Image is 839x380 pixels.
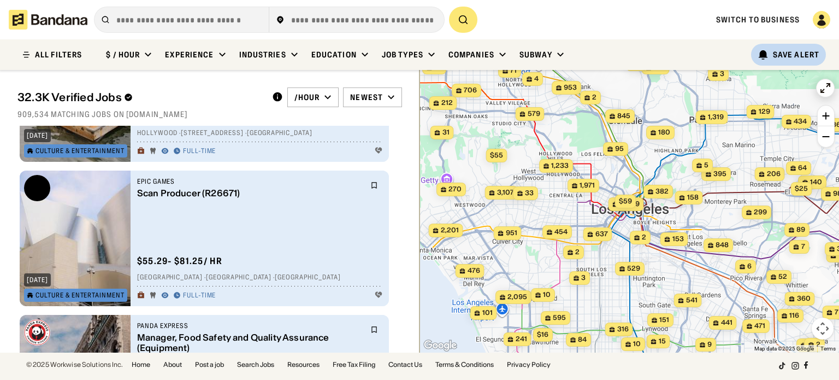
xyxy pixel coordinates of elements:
a: About [163,361,182,368]
div: Education [311,50,357,60]
a: Free Tax Filing [333,361,375,368]
span: 2,095 [507,293,527,302]
span: 7 [835,308,838,317]
span: 1,319 [708,113,724,122]
span: 454 [554,227,568,237]
div: Full-time [183,291,216,300]
div: $ 55.29 - $81.25 / hr [137,255,222,267]
span: 7 [801,242,805,252]
div: Save Alert [773,50,819,60]
span: 158 [687,193,699,202]
span: 360 [797,294,811,303]
span: 6 [747,262,752,271]
span: 441 [721,318,732,328]
div: Experience [165,50,214,60]
span: 180 [658,128,670,137]
span: 140 [810,178,822,187]
div: Industries [239,50,286,60]
a: Privacy Policy [507,361,551,368]
span: 212 [441,98,453,108]
span: 151 [659,315,669,325]
div: ALL FILTERS [35,51,82,59]
span: 3,107 [497,188,514,197]
span: 3 [720,69,724,79]
a: Switch to Business [716,15,800,25]
div: Culture & Entertainment [36,292,125,299]
a: Home [132,361,150,368]
img: Google [422,338,458,353]
a: Resources [287,361,320,368]
a: Post a job [195,361,224,368]
span: 84 [578,335,587,344]
a: Search Jobs [237,361,274,368]
div: grid [17,126,402,353]
span: 848 [716,241,729,250]
span: 637 [595,230,608,239]
span: 31 [442,128,450,137]
span: 299 [754,208,767,217]
span: 951 [506,229,517,238]
div: Culture & Entertainment [36,148,125,154]
span: 2 [592,93,596,102]
span: 316 [617,325,629,334]
span: 529 [627,264,640,273]
span: 71 [510,66,517,75]
span: $25 [795,184,808,192]
span: Map data ©2025 Google [754,346,814,352]
span: $16 [537,330,548,338]
span: 382 [655,187,669,196]
img: Bandana logotype [9,10,87,30]
div: [DATE] [27,132,48,139]
span: 953 [564,83,577,92]
span: 579 [528,109,540,119]
span: 1,233 [551,161,569,171]
span: 845 [617,112,630,121]
span: 153 [672,235,684,244]
span: 471 [754,321,765,331]
div: 32.3K Verified Jobs [17,91,263,104]
div: /hour [294,92,320,102]
span: 2,201 [441,226,459,235]
span: 241 [516,335,527,344]
span: 434 [794,117,807,126]
span: 395 [713,169,726,179]
span: 10 [633,340,641,349]
a: Contact Us [388,361,422,368]
div: Newest [350,92,383,102]
span: 33 [525,189,534,198]
div: 909,534 matching jobs on [DOMAIN_NAME] [17,109,402,119]
span: 2 [575,248,580,257]
span: 5 [704,161,708,170]
div: Full-time [183,147,216,156]
span: 206 [767,169,781,179]
div: Manager, Food Safety and Quality Assurance (Equipment) [137,332,364,353]
a: Open this area in Google Maps (opens a new window) [422,338,458,353]
span: 10 [434,63,442,72]
span: 101 [482,308,493,318]
img: Epic Games logo [24,175,50,201]
span: 9 [707,340,712,349]
div: Panda Express [137,321,364,330]
span: 52 [778,272,787,282]
span: 706 [464,86,477,95]
div: [GEOGRAPHIC_DATA] · [GEOGRAPHIC_DATA] · [GEOGRAPHIC_DATA] [137,273,382,282]
span: 1,971 [580,181,595,190]
span: 2 [642,233,646,242]
div: Epic Games [137,177,364,186]
div: Subway [519,50,552,60]
span: 476 [468,266,480,276]
div: Job Types [382,50,423,60]
span: 3 [581,273,586,283]
img: Panda Express logo [24,319,50,346]
span: $59 [619,197,632,205]
span: 95 [615,144,624,154]
span: $55 [490,151,503,159]
a: Terms (opens in new tab) [820,346,836,352]
button: Map camera controls [812,318,834,340]
span: 2 [816,340,820,349]
span: 6,079 [621,200,640,209]
div: Companies [448,50,494,60]
span: 116 [789,311,799,320]
span: 64 [798,163,807,173]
